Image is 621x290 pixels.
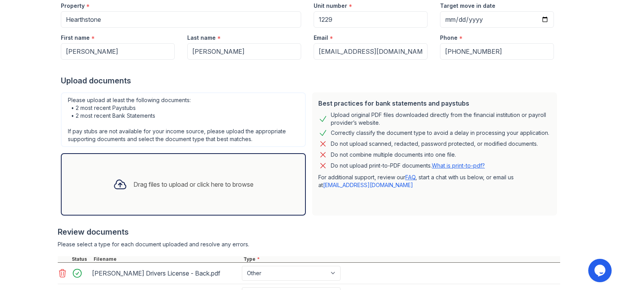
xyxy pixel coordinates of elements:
div: Please upload at least the following documents: • 2 most recent Paystubs • 2 most recent Bank Sta... [61,92,306,147]
div: Upload documents [61,75,560,86]
a: What is print-to-pdf? [432,162,485,169]
label: Property [61,2,85,10]
p: Do not upload print-to-PDF documents. [331,162,485,170]
div: Type [242,256,560,262]
label: Last name [187,34,216,42]
a: FAQ [405,174,415,180]
div: Do not combine multiple documents into one file. [331,150,456,159]
div: Status [70,256,92,262]
label: Email [314,34,328,42]
div: Review documents [58,226,560,237]
label: Unit number [314,2,347,10]
div: Do not upload scanned, redacted, password protected, or modified documents. [331,139,538,149]
p: For additional support, review our , start a chat with us below, or email us at [318,173,551,189]
label: Target move in date [440,2,495,10]
div: [PERSON_NAME] Drivers License - Back.pdf [92,267,239,279]
div: Upload original PDF files downloaded directly from the financial institution or payroll provider’... [331,111,551,127]
label: First name [61,34,90,42]
div: Filename [92,256,242,262]
div: Drag files to upload or click here to browse [133,180,254,189]
div: Best practices for bank statements and paystubs [318,99,551,108]
div: Please select a type for each document uploaded and resolve any errors. [58,240,560,248]
a: [EMAIL_ADDRESS][DOMAIN_NAME] [323,182,413,188]
label: Phone [440,34,458,42]
div: Correctly classify the document type to avoid a delay in processing your application. [331,128,549,138]
iframe: chat widget [588,259,613,282]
